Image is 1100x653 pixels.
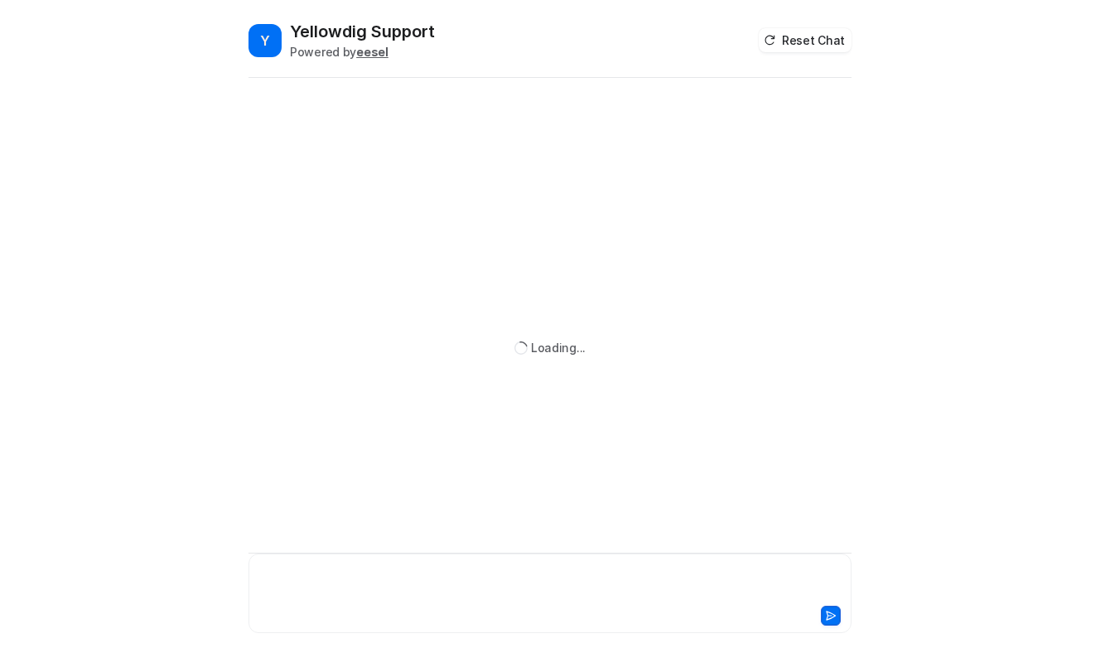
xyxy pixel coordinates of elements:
[531,339,586,356] div: Loading...
[290,20,435,43] h2: Yellowdig Support
[248,24,282,57] span: Y
[759,28,852,52] button: Reset Chat
[356,45,388,59] b: eesel
[290,43,435,60] div: Powered by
